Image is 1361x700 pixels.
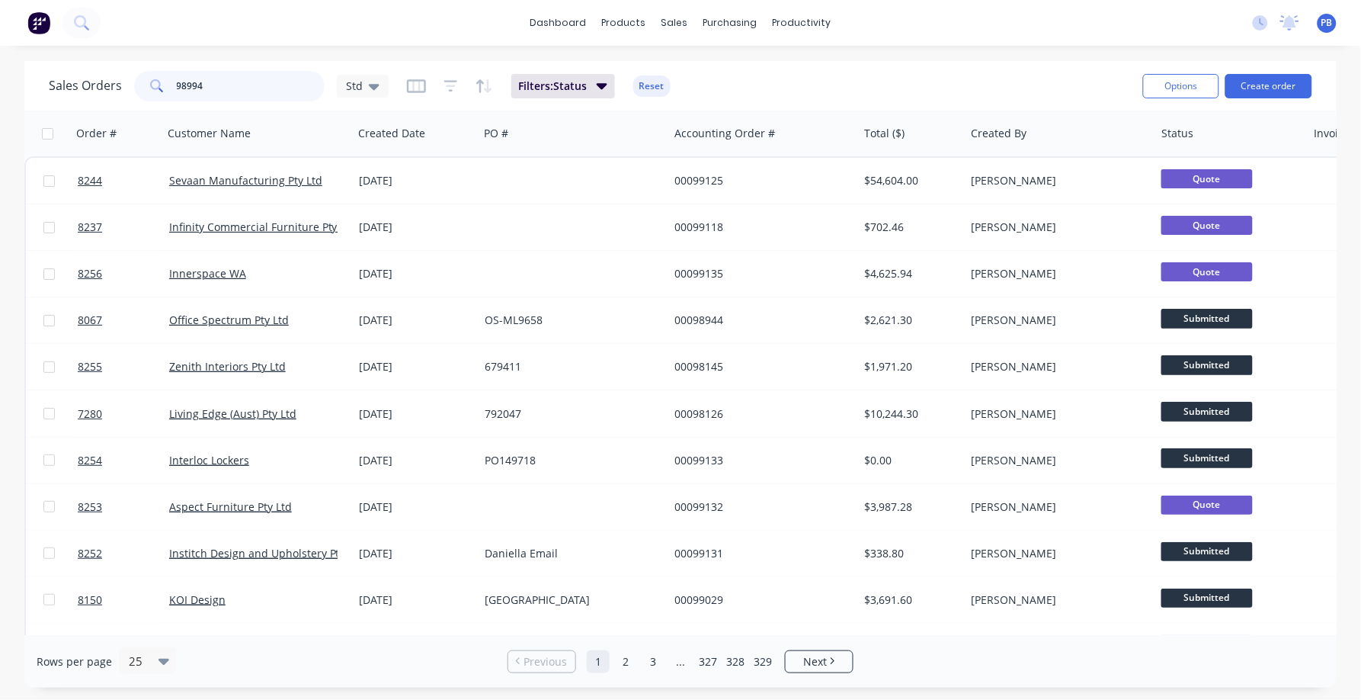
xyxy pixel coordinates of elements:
[642,650,664,673] a: Page 3
[971,173,1140,188] div: [PERSON_NAME]
[359,546,472,561] div: [DATE]
[971,220,1140,235] div: [PERSON_NAME]
[865,359,954,374] div: $1,971.20
[78,438,169,483] a: 8254
[971,406,1140,422] div: [PERSON_NAME]
[1161,589,1253,608] span: Submitted
[614,650,637,673] a: Page 2
[674,266,844,281] div: 00099135
[359,406,472,422] div: [DATE]
[78,577,169,623] a: 8150
[485,453,654,468] div: PO149718
[674,313,844,328] div: 00098944
[1161,169,1253,188] span: Quote
[865,453,954,468] div: $0.00
[1161,216,1253,235] span: Quote
[78,173,102,188] span: 8244
[359,499,472,515] div: [DATE]
[177,71,325,101] input: Search...
[654,11,696,34] div: sales
[169,266,246,281] a: Innerspace WA
[76,126,117,141] div: Order #
[971,499,1140,515] div: [PERSON_NAME]
[633,75,671,97] button: Reset
[674,546,844,561] div: 00099131
[1161,496,1253,515] span: Quote
[169,173,322,188] a: Sevaan Manufacturing Pty Ltd
[78,546,102,561] span: 8252
[169,220,357,234] a: Infinity Commercial Furniture Pty Ltd
[865,499,954,515] div: $3,987.28
[971,266,1140,281] div: [PERSON_NAME]
[751,650,774,673] a: Page 329
[971,313,1140,328] div: [PERSON_NAME]
[78,406,102,422] span: 7280
[78,531,169,576] a: 8252
[78,624,169,669] a: 7541
[78,313,102,328] span: 8067
[27,11,50,34] img: Factory
[523,11,594,34] a: dashboard
[78,204,169,250] a: 8237
[78,499,102,515] span: 8253
[674,359,844,374] div: 00098145
[865,173,954,188] div: $54,604.00
[1161,448,1253,467] span: Submitted
[786,654,853,669] a: Next page
[169,313,289,327] a: Office Spectrum Pty Ltd
[485,406,654,422] div: 792047
[524,654,568,669] span: Previous
[485,313,654,328] div: OS-ML9658
[168,126,251,141] div: Customer Name
[169,359,286,374] a: Zenith Interiors Pty Ltd
[674,126,775,141] div: Accounting Order #
[485,546,654,561] div: Daniella Email
[594,11,654,34] div: products
[78,220,102,235] span: 8237
[78,251,169,297] a: 8256
[359,220,472,235] div: [DATE]
[1161,402,1253,421] span: Submitted
[724,650,747,673] a: Page 328
[37,654,112,669] span: Rows per page
[359,359,472,374] div: [DATE]
[674,406,844,422] div: 00098126
[971,592,1140,608] div: [PERSON_NAME]
[1143,74,1219,98] button: Options
[359,173,472,188] div: [DATE]
[1162,126,1194,141] div: Status
[78,453,102,468] span: 8254
[78,391,169,437] a: 7280
[169,453,249,467] a: Interloc Lockers
[971,546,1140,561] div: [PERSON_NAME]
[78,592,102,608] span: 8150
[765,11,839,34] div: productivity
[358,126,425,141] div: Created Date
[359,592,472,608] div: [DATE]
[346,78,363,94] span: Std
[674,592,844,608] div: 00099029
[501,650,860,673] ul: Pagination
[78,359,102,374] span: 8255
[674,220,844,235] div: 00099118
[1161,262,1253,281] span: Quote
[696,11,765,34] div: purchasing
[865,126,905,141] div: Total ($)
[971,453,1140,468] div: [PERSON_NAME]
[865,220,954,235] div: $702.46
[972,126,1027,141] div: Created By
[508,654,575,669] a: Previous page
[1225,74,1312,98] button: Create order
[485,359,654,374] div: 679411
[674,453,844,468] div: 00099133
[511,74,615,98] button: Filters:Status
[78,484,169,530] a: 8253
[1321,16,1333,30] span: PB
[169,499,292,514] a: Aspect Furniture Pty Ltd
[865,266,954,281] div: $4,625.94
[359,266,472,281] div: [DATE]
[359,453,472,468] div: [DATE]
[865,592,954,608] div: $3,691.60
[1161,355,1253,374] span: Submitted
[803,654,827,669] span: Next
